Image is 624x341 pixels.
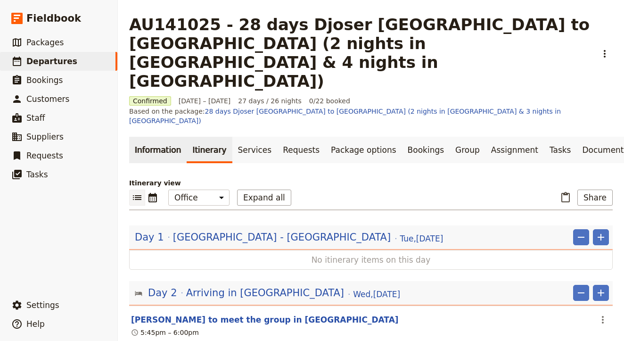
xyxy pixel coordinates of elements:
span: Staff [26,113,45,123]
span: Customers [26,94,69,104]
button: Add [593,229,609,245]
span: Wed , [DATE] [353,289,400,300]
span: Fieldbook [26,11,81,25]
button: Paste itinerary item [558,190,574,206]
a: Tasks [544,137,577,163]
button: Actions [595,312,611,328]
a: 28 days Djoser [GEOGRAPHIC_DATA] to [GEOGRAPHIC_DATA] (2 nights in [GEOGRAPHIC_DATA] & 3 nights i... [129,108,561,125]
button: Remove [573,285,589,301]
button: Calendar view [145,190,161,206]
a: Requests [277,137,325,163]
a: Itinerary [187,137,232,163]
button: Add [593,285,609,301]
span: [DATE] – [DATE] [179,96,231,106]
span: Settings [26,300,59,310]
button: Edit this itinerary item [131,314,399,325]
h1: AU141025 - 28 days Djoser [GEOGRAPHIC_DATA] to [GEOGRAPHIC_DATA] (2 nights in [GEOGRAPHIC_DATA] &... [129,15,591,91]
a: Services [232,137,278,163]
a: Information [129,137,187,163]
button: Expand all [237,190,291,206]
button: Edit day information [135,230,443,244]
button: List view [129,190,145,206]
a: Bookings [402,137,450,163]
span: 0/22 booked [309,96,350,106]
span: Bookings [26,75,63,85]
div: 5:45pm – 6:00pm [131,328,199,337]
span: Tasks [26,170,48,179]
span: Confirmed [129,96,171,106]
span: No itinerary items on this day [160,254,582,266]
span: Requests [26,151,63,160]
span: Packages [26,38,64,47]
button: Edit day information [135,286,400,300]
p: Itinerary view [129,178,613,188]
span: 27 days / 26 nights [238,96,302,106]
a: Assignment [485,137,544,163]
a: Package options [325,137,402,163]
span: Arriving in [GEOGRAPHIC_DATA] [186,286,344,300]
button: Actions [597,46,613,62]
span: [GEOGRAPHIC_DATA] - [GEOGRAPHIC_DATA] [173,230,391,244]
span: Help [26,319,45,329]
span: Tue , [DATE] [400,233,443,244]
span: Day 2 [148,286,177,300]
span: Based on the package: [129,107,613,125]
button: Remove [573,229,589,245]
button: Share [577,190,613,206]
span: Suppliers [26,132,64,141]
span: Departures [26,57,77,66]
a: Group [450,137,485,163]
span: Day 1 [135,230,164,244]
